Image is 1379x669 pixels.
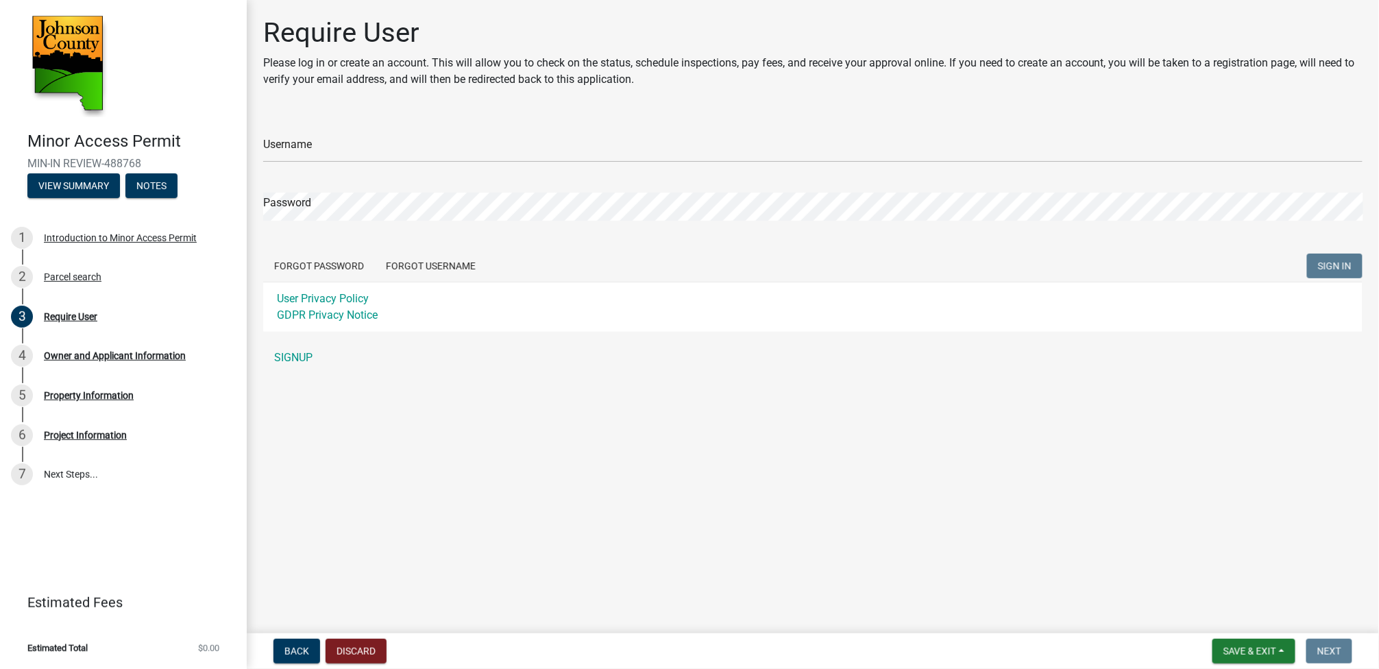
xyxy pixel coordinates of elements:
[44,351,186,361] div: Owner and Applicant Information
[44,272,101,282] div: Parcel search
[273,639,320,664] button: Back
[27,644,88,653] span: Estimated Total
[27,14,108,117] img: Johnson County, Iowa
[11,463,33,485] div: 7
[44,391,134,400] div: Property Information
[263,344,1363,372] a: SIGNUP
[11,385,33,406] div: 5
[11,424,33,446] div: 6
[1307,254,1363,278] button: SIGN IN
[27,181,120,192] wm-modal-confirm: Summary
[1223,646,1276,657] span: Save & Exit
[11,306,33,328] div: 3
[263,55,1363,88] p: Please log in or create an account. This will allow you to check on the status, schedule inspecti...
[1317,646,1341,657] span: Next
[11,589,225,616] a: Estimated Fees
[198,644,219,653] span: $0.00
[277,308,378,321] a: GDPR Privacy Notice
[263,16,1363,49] h1: Require User
[11,227,33,249] div: 1
[27,173,120,198] button: View Summary
[375,254,487,278] button: Forgot Username
[44,312,97,321] div: Require User
[284,646,309,657] span: Back
[27,132,236,151] h4: Minor Access Permit
[263,254,375,278] button: Forgot Password
[125,173,178,198] button: Notes
[11,266,33,288] div: 2
[1318,260,1352,271] span: SIGN IN
[11,345,33,367] div: 4
[27,157,219,170] span: MIN-IN REVIEW-488768
[326,639,387,664] button: Discard
[1306,639,1352,664] button: Next
[1212,639,1295,664] button: Save & Exit
[44,233,197,243] div: Introduction to Minor Access Permit
[44,430,127,440] div: Project Information
[277,292,369,305] a: User Privacy Policy
[125,181,178,192] wm-modal-confirm: Notes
